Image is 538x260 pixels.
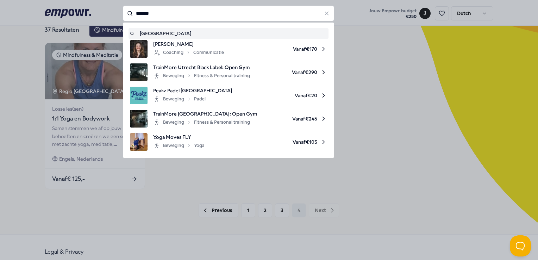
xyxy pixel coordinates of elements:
[153,87,232,94] span: Peakz Padel [GEOGRAPHIC_DATA]
[153,133,205,141] span: Yoga Moves FLY
[130,87,148,104] img: product image
[130,40,327,58] a: product image[PERSON_NAME]CoachingCommunicatieVanaf€170
[153,110,257,118] span: TrainMore [GEOGRAPHIC_DATA]: Open Gym
[238,87,327,104] span: Vanaf € 20
[130,110,148,128] img: product image
[123,6,334,21] input: Search for products, categories or subcategories
[153,118,250,126] div: Beweging Fitness & Personal training
[130,110,327,128] a: product imageTrainMore [GEOGRAPHIC_DATA]: Open GymBewegingFitness & Personal trainingVanaf€245
[130,87,327,104] a: product imagePeakz Padel [GEOGRAPHIC_DATA]BewegingPadelVanaf€20
[153,40,224,48] span: [PERSON_NAME]
[510,235,531,256] iframe: Help Scout Beacon - Open
[153,72,250,80] div: Beweging Fitness & Personal training
[230,40,327,58] span: Vanaf € 170
[130,30,327,37] a: [GEOGRAPHIC_DATA]
[130,63,148,81] img: product image
[153,48,224,57] div: Coaching Communicatie
[130,40,148,58] img: product image
[153,63,250,71] span: TrainMore Utrecht Black Label: Open Gym
[263,110,327,128] span: Vanaf € 245
[130,63,327,81] a: product imageTrainMore Utrecht Black Label: Open GymBewegingFitness & Personal trainingVanaf€290
[256,63,327,81] span: Vanaf € 290
[153,95,206,103] div: Beweging Padel
[210,133,327,151] span: Vanaf € 105
[153,141,205,150] div: Beweging Yoga
[130,133,327,151] a: product imageYoga Moves FLYBewegingYogaVanaf€105
[130,133,148,151] img: product image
